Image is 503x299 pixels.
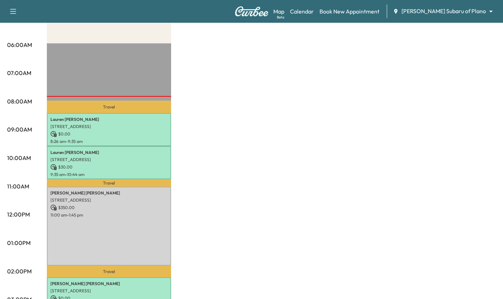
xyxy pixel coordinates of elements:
[50,131,168,137] p: $ 0.00
[50,117,168,122] p: Lauren [PERSON_NAME]
[50,197,168,203] p: [STREET_ADDRESS]
[50,124,168,129] p: [STREET_ADDRESS]
[7,41,32,49] p: 06:00AM
[47,266,171,277] p: Travel
[7,125,32,134] p: 09:00AM
[50,164,168,170] p: $ 30.00
[290,7,314,16] a: Calendar
[277,15,284,20] div: Beta
[47,179,171,187] p: Travel
[50,281,168,287] p: [PERSON_NAME] [PERSON_NAME]
[319,7,379,16] a: Book New Appointment
[50,190,168,196] p: [PERSON_NAME] [PERSON_NAME]
[7,97,32,106] p: 08:00AM
[7,69,31,77] p: 07:00AM
[47,101,171,113] p: Travel
[50,157,168,162] p: [STREET_ADDRESS]
[50,288,168,294] p: [STREET_ADDRESS]
[7,267,32,276] p: 02:00PM
[235,6,269,16] img: Curbee Logo
[50,204,168,211] p: $ 350.00
[50,139,168,144] p: 8:26 am - 9:35 am
[273,7,284,16] a: MapBeta
[50,212,168,218] p: 11:00 am - 1:45 pm
[7,154,31,162] p: 10:00AM
[7,182,29,191] p: 11:00AM
[7,210,30,219] p: 12:00PM
[7,239,31,247] p: 01:00PM
[50,150,168,155] p: Lauren [PERSON_NAME]
[50,172,168,177] p: 9:35 am - 10:44 am
[401,7,486,15] span: [PERSON_NAME] Subaru of Plano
